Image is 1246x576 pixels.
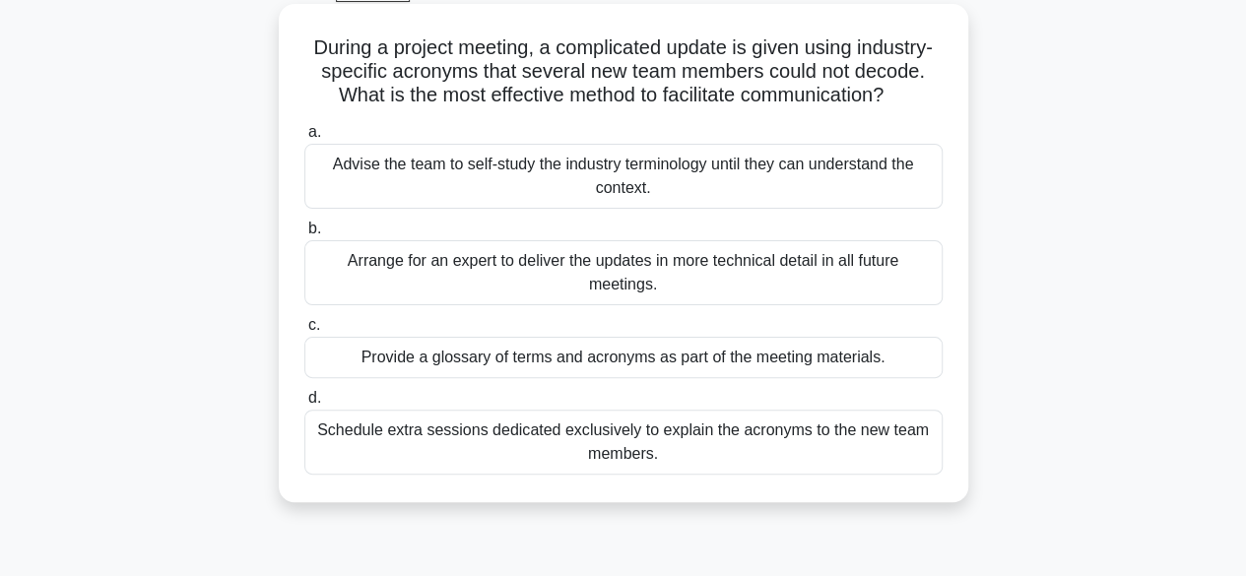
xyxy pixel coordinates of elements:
div: Arrange for an expert to deliver the updates in more technical detail in all future meetings. [304,240,943,305]
span: a. [308,123,321,140]
div: Schedule extra sessions dedicated exclusively to explain the acronyms to the new team members. [304,410,943,475]
h5: During a project meeting, a complicated update is given using industry-specific acronyms that sev... [302,35,945,108]
span: b. [308,220,321,236]
div: Provide a glossary of terms and acronyms as part of the meeting materials. [304,337,943,378]
div: Advise the team to self-study the industry terminology until they can understand the context. [304,144,943,209]
span: c. [308,316,320,333]
span: d. [308,389,321,406]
